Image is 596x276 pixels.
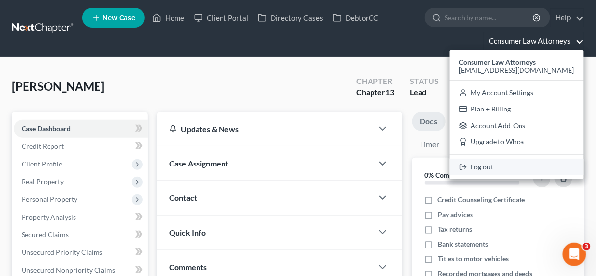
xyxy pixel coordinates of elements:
[169,124,361,134] div: Updates & News
[438,254,509,264] span: Titles to motor vehicles
[22,195,77,203] span: Personal Property
[583,243,591,250] span: 3
[22,213,76,221] span: Property Analysis
[438,195,525,205] span: Credit Counseling Certificate
[14,120,148,138] a: Case Dashboard
[356,76,394,87] div: Chapter
[412,112,446,131] a: Docs
[22,160,62,168] span: Client Profile
[14,226,148,244] a: Secured Claims
[450,159,584,175] a: Log out
[438,224,472,234] span: Tax returns
[450,101,584,117] a: Plan + Billing
[14,208,148,226] a: Property Analysis
[22,177,64,186] span: Real Property
[14,244,148,261] a: Unsecured Priority Claims
[169,193,197,202] span: Contact
[22,124,71,133] span: Case Dashboard
[14,138,148,155] a: Credit Report
[328,9,383,27] a: DebtorCC
[459,58,536,66] strong: Consumer Law Attorneys
[438,210,473,220] span: Pay advices
[450,134,584,151] a: Upgrade to Whoa
[445,8,534,27] input: Search by name...
[253,9,328,27] a: Directory Cases
[438,239,488,249] span: Bank statements
[12,79,104,93] span: [PERSON_NAME]
[102,14,135,22] span: New Case
[22,142,64,150] span: Credit Report
[450,84,584,101] a: My Account Settings
[551,9,584,27] a: Help
[484,32,584,50] a: Consumer Law Attorneys
[169,159,228,168] span: Case Assignment
[410,76,439,87] div: Status
[22,248,102,256] span: Unsecured Priority Claims
[425,171,469,179] strong: 0% Completed
[412,135,447,154] a: Timer
[450,50,584,179] div: Consumer Law Attorneys
[169,228,206,237] span: Quick Info
[410,87,439,98] div: Lead
[169,262,207,272] span: Comments
[459,66,574,74] span: [EMAIL_ADDRESS][DOMAIN_NAME]
[356,87,394,98] div: Chapter
[148,9,189,27] a: Home
[563,243,586,266] iframe: Intercom live chat
[450,117,584,134] a: Account Add-Ons
[22,266,115,274] span: Unsecured Nonpriority Claims
[22,230,69,239] span: Secured Claims
[189,9,253,27] a: Client Portal
[385,87,394,97] span: 13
